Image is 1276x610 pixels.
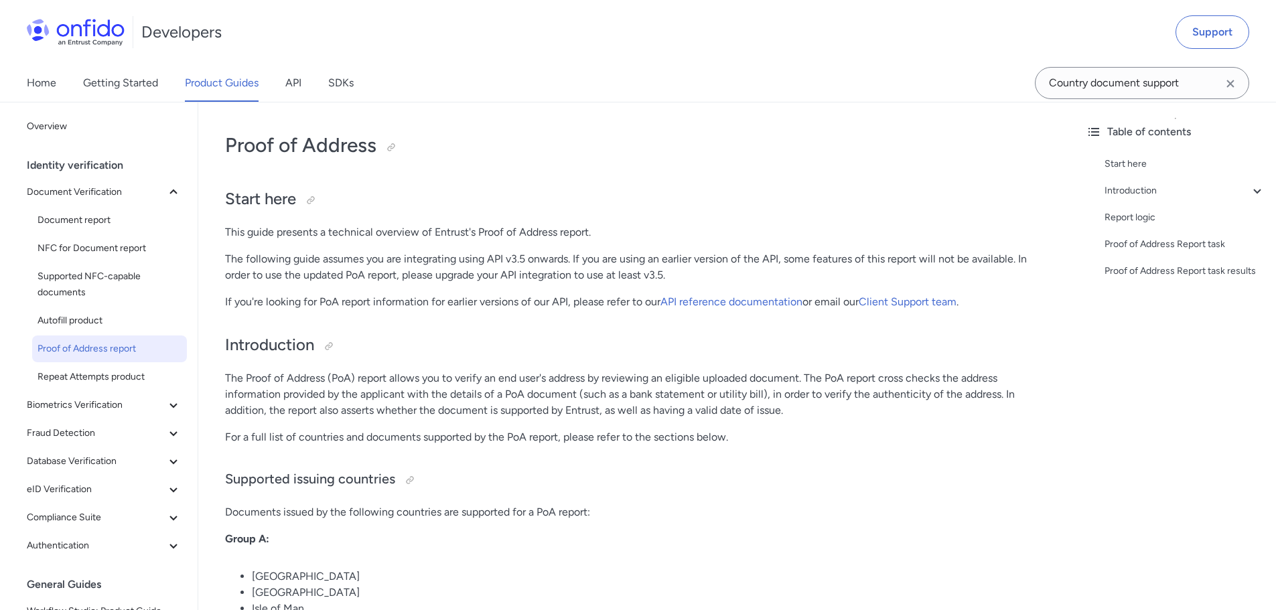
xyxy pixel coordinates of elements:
span: Compliance Suite [27,510,165,526]
li: [GEOGRAPHIC_DATA] [252,568,1048,585]
p: The Proof of Address (PoA) report allows you to verify an end user's address by reviewing an elig... [225,370,1048,418]
a: Report logic [1105,210,1265,226]
div: Identity verification [27,152,192,179]
p: If you're looking for PoA report information for earlier versions of our API, please refer to our... [225,294,1048,310]
a: Client Support team [859,295,956,308]
h1: Developers [141,21,222,43]
a: Support [1176,15,1249,49]
a: API reference documentation [660,295,802,308]
img: Onfido Logo [27,19,125,46]
button: eID Verification [21,476,187,503]
h3: Supported issuing countries [225,469,1048,491]
button: Authentication [21,532,187,559]
button: Fraud Detection [21,420,187,447]
a: Start here [1105,156,1265,172]
span: Repeat Attempts product [38,369,182,385]
div: Table of contents [1086,124,1265,140]
input: Onfido search input field [1035,67,1249,99]
button: Biometrics Verification [21,392,187,418]
a: Autofill product [32,307,187,334]
span: Fraud Detection [27,425,165,441]
a: Document report [32,207,187,234]
h2: Introduction [225,334,1048,357]
span: Autofill product [38,313,182,329]
a: Proof of Address Report task results [1105,263,1265,279]
a: Overview [21,113,187,140]
button: Database Verification [21,448,187,475]
a: API [285,64,301,102]
p: For a full list of countries and documents supported by the PoA report, please refer to the secti... [225,429,1048,445]
span: Document report [38,212,182,228]
p: This guide presents a technical overview of Entrust's Proof of Address report. [225,224,1048,240]
span: NFC for Document report [38,240,182,256]
span: Document Verification [27,184,165,200]
a: Proof of Address Report task [1105,236,1265,252]
p: Documents issued by the following countries are supported for a PoA report: [225,504,1048,520]
h2: Start here [225,188,1048,211]
span: Authentication [27,538,165,554]
div: General Guides [27,571,192,598]
svg: Clear search field button [1222,76,1238,92]
span: eID Verification [27,481,165,498]
p: The following guide assumes you are integrating using API v3.5 onwards. If you are using an earli... [225,251,1048,283]
strong: Group A: [225,532,269,545]
a: Home [27,64,56,102]
span: Supported NFC-capable documents [38,269,182,301]
a: Product Guides [185,64,259,102]
a: Getting Started [83,64,158,102]
a: NFC for Document report [32,235,187,262]
li: [GEOGRAPHIC_DATA] [252,585,1048,601]
button: Compliance Suite [21,504,187,531]
a: SDKs [328,64,354,102]
a: Supported NFC-capable documents [32,263,187,306]
a: Introduction [1105,183,1265,199]
span: Proof of Address report [38,341,182,357]
a: Repeat Attempts product [32,364,187,390]
h1: Proof of Address [225,132,1048,159]
span: Biometrics Verification [27,397,165,413]
a: Proof of Address report [32,335,187,362]
span: Database Verification [27,453,165,469]
button: Document Verification [21,179,187,206]
span: Overview [27,119,182,135]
